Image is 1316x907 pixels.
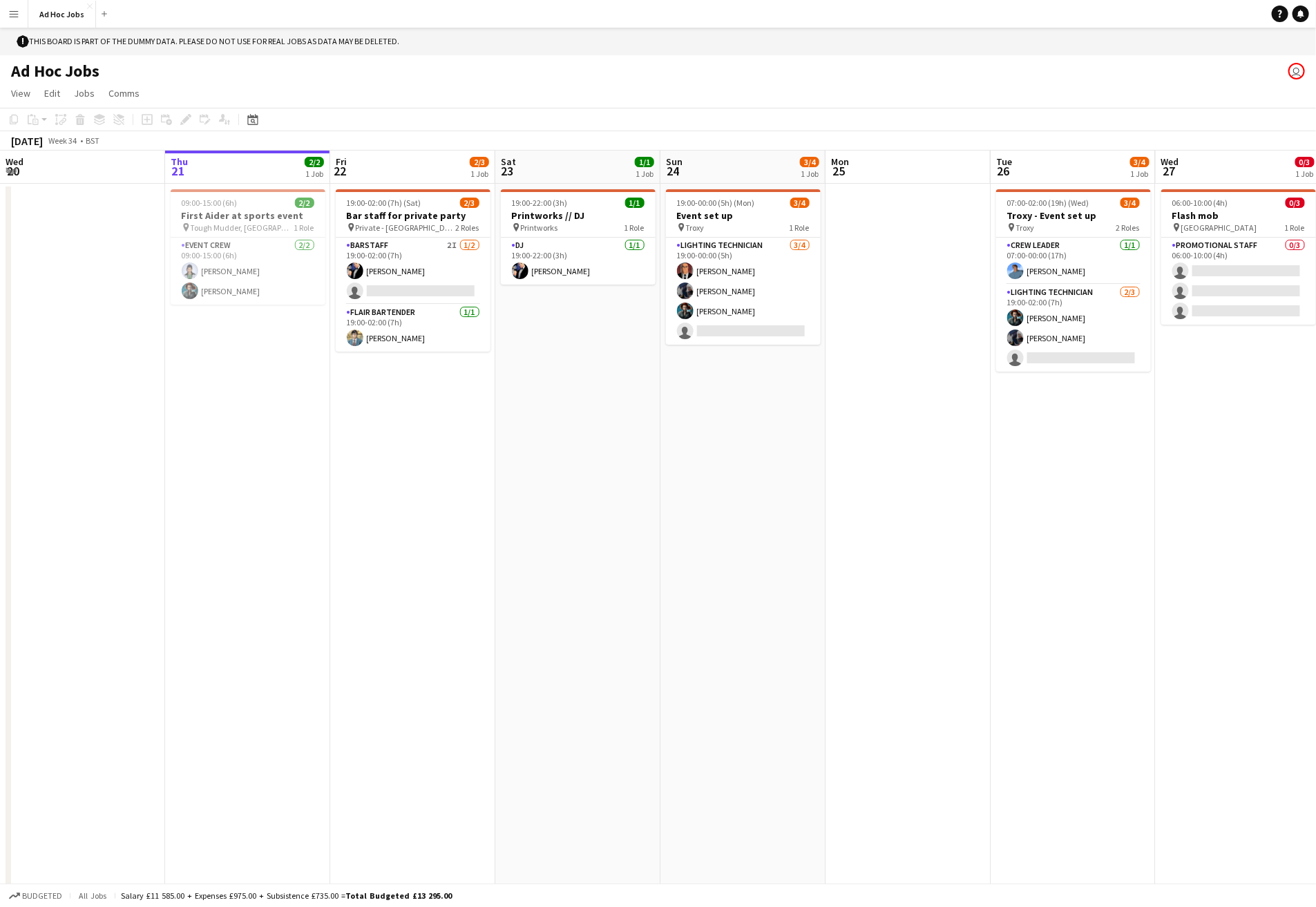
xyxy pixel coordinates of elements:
span: Total Budgeted £13 295.00 [345,890,452,901]
span: 2/2 [305,157,324,167]
span: Wed [1161,155,1179,168]
a: View [6,84,36,102]
span: 23 [499,163,516,179]
app-card-role: Crew Leader1/107:00-00:00 (17h)[PERSON_NAME] [996,238,1151,285]
h3: Event set up [666,209,821,222]
span: 1 Role [790,222,810,233]
div: 1 Job [305,169,323,179]
span: Troxy [686,222,705,233]
a: Comms [103,84,145,102]
h1: Ad Hoc Jobs [11,61,99,82]
span: Mon [831,155,849,168]
app-card-role: DJ1/119:00-22:00 (3h)[PERSON_NAME] [501,238,656,285]
span: 0/3 [1295,157,1315,167]
a: Jobs [68,84,100,102]
app-job-card: 19:00-02:00 (7h) (Sat)2/3Bar staff for private party Private - [GEOGRAPHIC_DATA]2 RolesBarstaff2I... [336,189,490,352]
span: 1 Role [294,222,314,233]
span: 22 [334,163,347,179]
span: Edit [44,87,60,99]
span: View [11,87,30,99]
h3: Troxy - Event set up [996,209,1151,222]
div: 1 Job [801,169,819,179]
app-job-card: 19:00-22:00 (3h)1/1Printworks // DJ Printworks1 RoleDJ1/119:00-22:00 (3h)[PERSON_NAME] [501,189,656,285]
span: 2/3 [470,157,489,167]
span: 2/3 [460,198,479,208]
div: 1 Job [470,169,488,179]
div: BST [86,135,99,146]
h3: Flash mob [1161,209,1316,222]
span: 1 Role [1285,222,1305,233]
div: 1 Job [636,169,654,179]
span: Comms [108,87,140,99]
span: Tue [996,155,1012,168]
span: 3/4 [1130,157,1150,167]
app-card-role: Event Crew2/209:00-15:00 (6h)[PERSON_NAME][PERSON_NAME] [171,238,325,305]
span: Sun [666,155,683,168]
span: 21 [169,163,188,179]
h3: Bar staff for private party [336,209,490,222]
app-card-role: Lighting technician2/319:00-02:00 (7h)[PERSON_NAME][PERSON_NAME] [996,285,1151,372]
span: [GEOGRAPHIC_DATA] [1181,222,1257,233]
div: 1 Job [1296,169,1314,179]
div: Salary £11 585.00 + Expenses £975.00 + Subsistence £735.00 = [121,890,452,901]
span: 1/1 [635,157,654,167]
span: Fri [336,155,347,168]
span: 1/1 [625,198,645,208]
span: 25 [829,163,849,179]
app-card-role: Promotional Staff0/306:00-10:00 (4h) [1161,238,1316,325]
span: ! [17,35,29,48]
app-card-role: Lighting technician3/419:00-00:00 (5h)[PERSON_NAME][PERSON_NAME][PERSON_NAME] [666,238,821,345]
span: 0/3 [1286,198,1305,208]
h3: First Aider at sports event [171,209,325,222]
app-job-card: 06:00-10:00 (4h)0/3Flash mob [GEOGRAPHIC_DATA]1 RolePromotional Staff0/306:00-10:00 (4h) [1161,189,1316,325]
app-user-avatar: Angela Ruffin [1288,63,1305,79]
app-job-card: 07:00-02:00 (19h) (Wed)3/4Troxy - Event set up Troxy2 RolesCrew Leader1/107:00-00:00 (17h)[PERSON... [996,189,1151,372]
span: Thu [171,155,188,168]
span: 07:00-02:00 (19h) (Wed) [1007,198,1089,208]
span: Printworks [521,222,558,233]
span: Jobs [74,87,95,99]
span: Private - [GEOGRAPHIC_DATA] [356,222,456,233]
span: Wed [6,155,23,168]
span: 3/4 [790,198,810,208]
div: 1 Job [1131,169,1149,179]
span: 19:00-22:00 (3h) [512,198,568,208]
button: Budgeted [7,888,64,904]
h3: Printworks // DJ [501,209,656,222]
span: Budgeted [22,891,62,901]
span: All jobs [76,890,109,901]
span: Week 34 [46,135,80,146]
span: 3/4 [1120,198,1140,208]
span: Troxy [1016,222,1035,233]
span: Sat [501,155,516,168]
span: 3/4 [800,157,819,167]
span: 19:00-02:00 (7h) (Sat) [347,198,421,208]
span: 2/2 [295,198,314,208]
button: Ad Hoc Jobs [28,1,96,28]
span: 24 [664,163,683,179]
span: 2 Roles [456,222,479,233]
span: 1 Role [624,222,645,233]
span: 19:00-00:00 (5h) (Mon) [677,198,755,208]
span: 26 [994,163,1012,179]
div: [DATE] [11,134,43,148]
app-card-role: Flair Bartender1/119:00-02:00 (7h)[PERSON_NAME] [336,305,490,352]
app-job-card: 09:00-15:00 (6h)2/2First Aider at sports event Tough Mudder, [GEOGRAPHIC_DATA]1 RoleEvent Crew2/2... [171,189,325,305]
span: 06:00-10:00 (4h) [1172,198,1228,208]
span: 2 Roles [1116,222,1140,233]
app-job-card: 19:00-00:00 (5h) (Mon)3/4Event set up Troxy1 RoleLighting technician3/419:00-00:00 (5h)[PERSON_NA... [666,189,821,345]
span: 20 [3,163,23,179]
span: 27 [1159,163,1179,179]
a: Edit [39,84,66,102]
app-card-role: Barstaff2I1/219:00-02:00 (7h)[PERSON_NAME] [336,238,490,305]
span: 09:00-15:00 (6h) [182,198,238,208]
span: Tough Mudder, [GEOGRAPHIC_DATA] [191,222,294,233]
